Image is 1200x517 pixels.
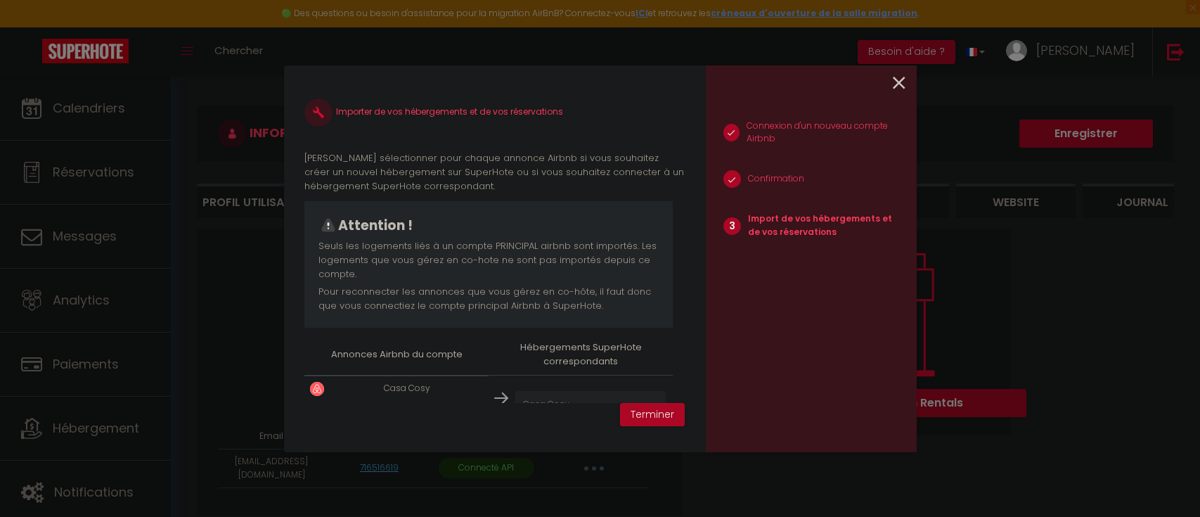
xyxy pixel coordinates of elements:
[620,403,685,427] button: Terminer
[331,382,483,395] p: Casa Cosy
[338,215,413,236] p: Attention !
[318,239,659,282] p: Seuls les logements liés à un compte PRINCIPAL airbnb sont importés. Les logements que vous gérez...
[331,402,483,428] p: Ce logement est déjà importé sur SuperHote
[489,335,673,375] th: Hébergements SuperHote correspondants
[747,120,905,146] p: Connexion d'un nouveau compte Airbnb
[723,217,741,235] span: 3
[318,285,659,314] p: Pour reconnecter les annonces que vous gérez en co-hôte, il faut donc que vous connectiez le comp...
[304,335,489,375] th: Annonces Airbnb du compte
[304,151,684,194] p: [PERSON_NAME] sélectionner pour chaque annonce Airbnb si vous souhaitez créer un nouvel hébergeme...
[748,172,804,186] p: Confirmation
[304,98,684,127] h4: Importer de vos hébergements et de vos réservations
[748,212,905,239] p: Import de vos hébergements et de vos réservations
